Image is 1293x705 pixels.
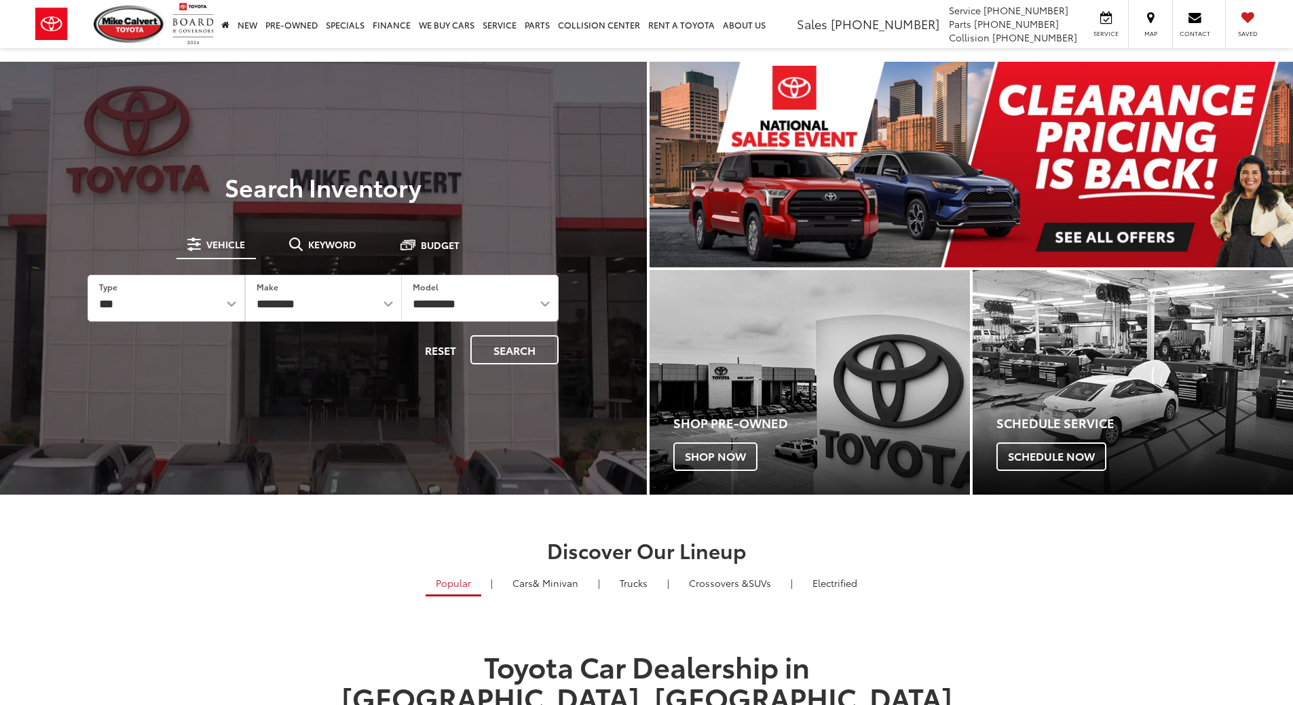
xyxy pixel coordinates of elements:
[650,270,970,495] div: Toyota
[797,15,827,33] span: Sales
[470,335,559,364] button: Search
[533,576,578,590] span: & Minivan
[973,270,1293,495] div: Toyota
[426,571,481,596] a: Popular
[949,17,971,31] span: Parts
[949,31,990,44] span: Collision
[502,571,588,594] a: Cars
[664,576,673,590] li: |
[673,417,970,430] h4: Shop Pre-Owned
[1233,29,1262,38] span: Saved
[610,571,658,594] a: Trucks
[308,240,356,249] span: Keyword
[973,270,1293,495] a: Schedule Service Schedule Now
[94,5,166,43] img: Mike Calvert Toyota
[802,571,867,594] a: Electrified
[57,173,590,200] h3: Search Inventory
[413,281,438,292] label: Model
[206,240,245,249] span: Vehicle
[1091,29,1121,38] span: Service
[421,240,460,250] span: Budget
[974,17,1059,31] span: [PHONE_NUMBER]
[487,576,496,590] li: |
[992,31,1077,44] span: [PHONE_NUMBER]
[831,15,939,33] span: [PHONE_NUMBER]
[413,335,468,364] button: Reset
[650,270,970,495] a: Shop Pre-Owned Shop Now
[996,417,1293,430] h4: Schedule Service
[257,281,278,292] label: Make
[595,576,603,590] li: |
[787,576,796,590] li: |
[168,539,1125,561] h2: Discover Our Lineup
[689,576,749,590] span: Crossovers &
[679,571,781,594] a: SUVs
[996,442,1106,471] span: Schedule Now
[673,442,757,471] span: Shop Now
[1180,29,1210,38] span: Contact
[1136,29,1165,38] span: Map
[949,3,981,17] span: Service
[983,3,1068,17] span: [PHONE_NUMBER]
[99,281,117,292] label: Type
